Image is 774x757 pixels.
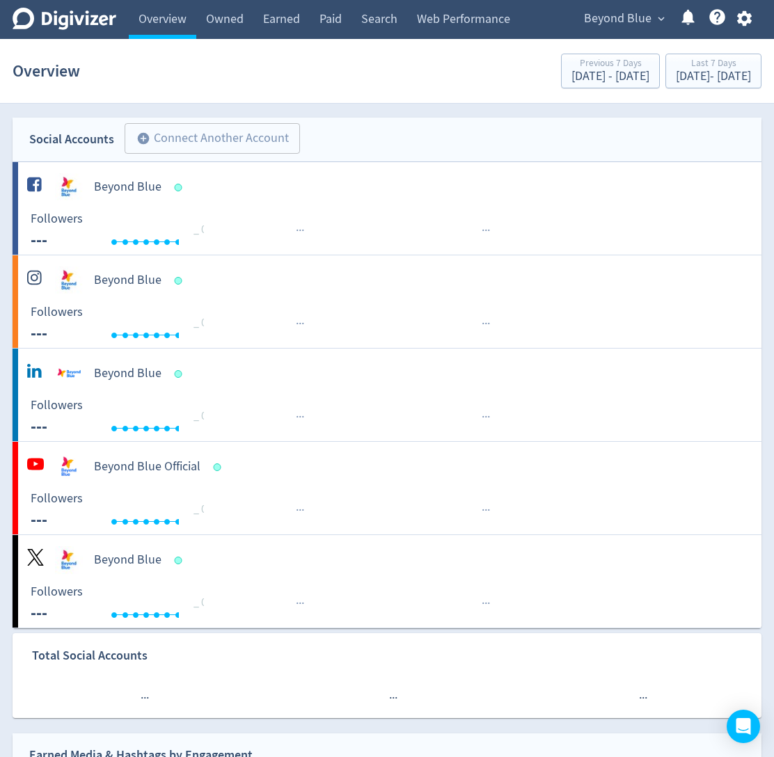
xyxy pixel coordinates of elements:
[299,408,301,426] span: ·
[484,315,487,333] span: ·
[175,370,187,378] span: Data last synced: 1 Sep 2025, 4:02am (AEST)
[301,408,304,426] span: ·
[299,502,301,519] span: ·
[487,408,490,426] span: ·
[482,595,484,612] span: ·
[484,502,487,519] span: ·
[389,690,392,707] span: ·
[482,315,484,333] span: ·
[125,123,300,154] button: Connect Another Account
[193,596,216,609] span: _ 0%
[482,408,484,426] span: ·
[642,690,645,707] span: ·
[32,633,768,678] div: Total Social Accounts
[676,58,751,70] div: Last 7 Days
[484,408,487,426] span: ·
[645,690,647,707] span: ·
[299,595,301,612] span: ·
[146,690,149,707] span: ·
[482,222,484,239] span: ·
[299,315,301,333] span: ·
[55,360,83,388] img: Beyond Blue undefined
[94,365,161,382] h5: Beyond Blue
[13,535,761,628] a: Beyond Blue undefinedBeyond Blue Followers --- Followers --- _ 0%······
[301,502,304,519] span: ·
[482,502,484,519] span: ·
[94,272,161,289] h5: Beyond Blue
[193,316,216,330] span: _ 0%
[13,349,761,441] a: Beyond Blue undefinedBeyond Blue Followers --- Followers --- _ 0%······
[665,54,761,88] button: Last 7 Days[DATE]- [DATE]
[193,409,216,423] span: _ 0%
[296,595,299,612] span: ·
[175,277,187,285] span: Data last synced: 1 Sep 2025, 4:02am (AEST)
[301,315,304,333] span: ·
[392,690,395,707] span: ·
[175,557,187,564] span: Data last synced: 1 Sep 2025, 2:02am (AEST)
[487,315,490,333] span: ·
[24,585,232,622] svg: Followers ---
[193,223,216,237] span: _ 0%
[487,595,490,612] span: ·
[114,125,300,154] a: Connect Another Account
[301,595,304,612] span: ·
[143,690,146,707] span: ·
[94,459,200,475] h5: Beyond Blue Official
[571,70,649,83] div: [DATE] - [DATE]
[395,690,397,707] span: ·
[13,162,761,255] a: Beyond Blue undefinedBeyond Blue Followers --- Followers --- _ 0%······
[55,546,83,574] img: Beyond Blue undefined
[136,132,150,145] span: add_circle
[676,70,751,83] div: [DATE] - [DATE]
[193,502,216,516] span: _ 0%
[571,58,649,70] div: Previous 7 Days
[296,502,299,519] span: ·
[24,492,232,529] svg: Followers ---
[55,453,83,481] img: Beyond Blue Official undefined
[13,442,761,534] a: Beyond Blue Official undefinedBeyond Blue Official Followers --- Followers --- _ 0%······
[487,222,490,239] span: ·
[214,463,226,471] span: Data last synced: 31 Aug 2025, 8:02pm (AEST)
[94,179,161,196] h5: Beyond Blue
[296,315,299,333] span: ·
[579,8,668,30] button: Beyond Blue
[24,305,232,342] svg: Followers ---
[55,173,83,201] img: Beyond Blue undefined
[296,222,299,239] span: ·
[13,49,80,93] h1: Overview
[561,54,660,88] button: Previous 7 Days[DATE] - [DATE]
[487,502,490,519] span: ·
[55,266,83,294] img: Beyond Blue undefined
[94,552,161,568] h5: Beyond Blue
[484,222,487,239] span: ·
[584,8,651,30] span: Beyond Blue
[655,13,668,25] span: expand_more
[24,399,232,436] svg: Followers ---
[299,222,301,239] span: ·
[13,255,761,348] a: Beyond Blue undefinedBeyond Blue Followers --- Followers --- _ 0%······
[484,595,487,612] span: ·
[301,222,304,239] span: ·
[727,710,760,743] div: Open Intercom Messenger
[296,408,299,426] span: ·
[175,184,187,191] span: Data last synced: 1 Sep 2025, 9:01am (AEST)
[639,690,642,707] span: ·
[29,129,114,150] div: Social Accounts
[24,212,232,249] svg: Followers ---
[141,690,143,707] span: ·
